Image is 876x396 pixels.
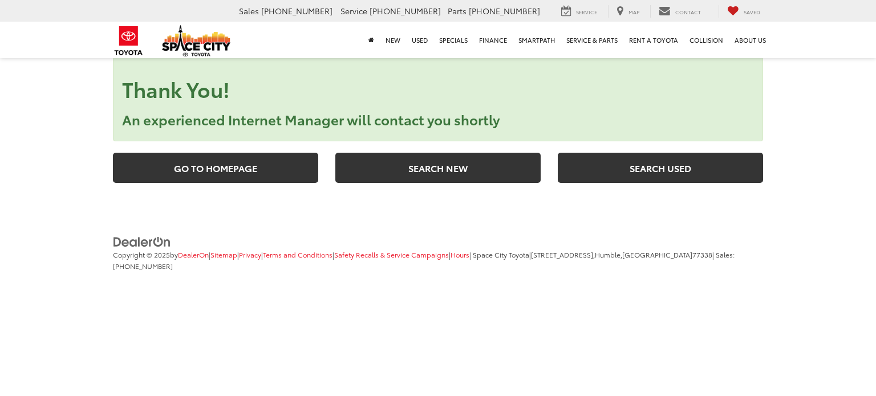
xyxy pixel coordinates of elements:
[448,5,467,17] span: Parts
[433,22,473,58] a: Specials
[473,22,513,58] a: Finance
[113,153,763,187] section: Links that go to a new page.
[113,236,171,248] img: DealerOn
[561,22,623,58] a: Service & Parts
[692,250,712,259] span: 77338
[469,5,540,17] span: [PHONE_NUMBER]
[622,250,692,259] span: [GEOGRAPHIC_DATA]
[261,5,332,17] span: [PHONE_NUMBER]
[729,22,772,58] a: About Us
[684,22,729,58] a: Collision
[469,250,529,259] span: | Space City Toyota
[451,250,469,259] a: Hours
[107,22,150,59] img: Toyota
[370,5,441,17] span: [PHONE_NUMBER]
[340,5,367,17] span: Service
[363,22,380,58] a: Home
[406,22,433,58] a: Used
[675,8,701,15] span: Contact
[122,74,230,103] strong: Thank You!
[113,250,735,271] span: | Sales:
[553,5,606,18] a: Service
[113,153,318,183] a: Go to Homepage
[719,5,769,18] a: My Saved Vehicles
[237,250,261,259] span: |
[595,250,622,259] span: Humble,
[162,25,230,56] img: Space City Toyota
[239,250,261,259] a: Privacy
[744,8,760,15] span: Saved
[178,250,209,259] a: DealerOn Home Page
[558,153,763,183] a: Search Used
[608,5,648,18] a: Map
[113,261,173,271] span: [PHONE_NUMBER]
[210,250,237,259] a: Sitemap
[334,250,449,259] a: Safety Recalls & Service Campaigns, Opens in a new tab
[513,22,561,58] a: SmartPath
[623,22,684,58] a: Rent a Toyota
[263,250,332,259] a: Terms and Conditions
[531,250,595,259] span: [STREET_ADDRESS],
[449,250,469,259] span: |
[650,5,709,18] a: Contact
[529,250,712,259] span: |
[113,250,170,259] span: Copyright © 2025
[170,250,209,259] span: by
[209,250,237,259] span: |
[113,235,171,246] a: DealerOn
[576,8,597,15] span: Service
[380,22,406,58] a: New
[122,112,754,126] h3: An experienced Internet Manager will contact you shortly
[628,8,639,15] span: Map
[239,5,259,17] span: Sales
[261,250,332,259] span: |
[332,250,449,259] span: |
[335,153,541,183] a: Search New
